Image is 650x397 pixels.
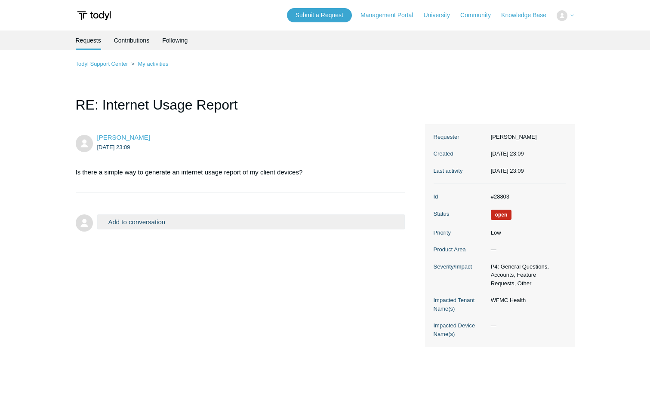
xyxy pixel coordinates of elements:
[434,133,487,141] dt: Requester
[434,296,487,313] dt: Impacted Tenant Name(s)
[97,134,150,141] span: Jose Mendez
[501,11,555,20] a: Knowledge Base
[287,8,352,22] a: Submit a Request
[97,214,405,229] button: Add to conversation
[460,11,499,20] a: Community
[76,167,397,177] p: Is there a simple way to generate an internet usage report of my client devices?
[491,150,524,157] time: 2025-10-08T23:09:31+00:00
[114,31,150,50] a: Contributions
[487,133,566,141] dd: [PERSON_NAME]
[423,11,458,20] a: University
[434,263,487,271] dt: Severity/Impact
[129,61,168,67] li: My activities
[434,245,487,254] dt: Product Area
[434,321,487,338] dt: Impacted Device Name(s)
[76,31,101,50] li: Requests
[434,150,487,158] dt: Created
[434,210,487,218] dt: Status
[491,210,512,220] span: We are working on a response for you
[76,95,405,124] h1: RE: Internet Usage Report
[360,11,422,20] a: Management Portal
[434,167,487,175] dt: Last activity
[487,263,566,288] dd: P4: General Questions, Accounts, Feature Requests, Other
[76,61,130,67] li: Todyl Support Center
[434,192,487,201] dt: Id
[162,31,188,50] a: Following
[97,134,150,141] a: [PERSON_NAME]
[138,61,168,67] a: My activities
[434,229,487,237] dt: Priority
[487,296,566,305] dd: WFMC Health
[487,321,566,330] dd: —
[76,8,112,24] img: Todyl Support Center Help Center home page
[97,144,130,150] time: 2025-10-08T23:09:31Z
[491,168,524,174] time: 2025-10-08T23:09:31+00:00
[487,192,566,201] dd: #28803
[487,229,566,237] dd: Low
[76,61,128,67] a: Todyl Support Center
[487,245,566,254] dd: —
